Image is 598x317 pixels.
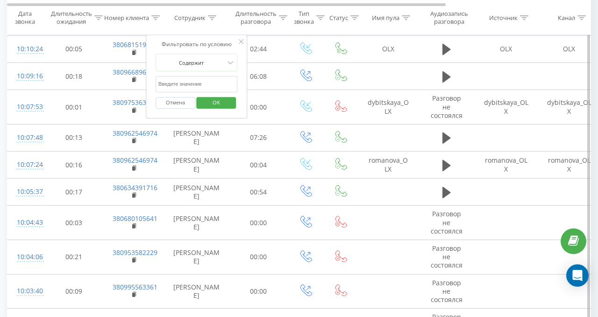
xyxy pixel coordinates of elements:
div: 10:07:48 [17,129,36,147]
td: 00:18 [45,63,103,90]
div: Длительность разговора [235,10,277,26]
td: [PERSON_NAME] [164,124,229,151]
a: 380962546974 [113,129,157,138]
input: Введите значение [156,76,238,92]
span: Разговор не состоялся [431,244,463,269]
td: 00:00 [229,206,288,240]
span: Разговор не состоялся [431,278,463,304]
td: 00:13 [45,124,103,151]
div: Дата звонка [7,10,42,26]
td: dybitskaya_OLX [475,90,538,124]
span: Разговор не состоялся [431,209,463,235]
span: Разговор не состоялся [431,94,463,119]
a: 380634391716 [113,183,157,192]
div: 10:09:16 [17,67,36,85]
td: 00:04 [229,152,288,179]
td: romanova_OLX [475,152,538,179]
td: 00:17 [45,179,103,206]
td: 00:00 [229,90,288,124]
div: Канал [558,14,575,21]
td: 02:44 [229,35,288,62]
td: OLX [475,35,538,62]
div: Длительность ожидания [51,10,92,26]
td: 00:05 [45,35,103,62]
a: 380953582229 [113,248,157,257]
div: Сотрудник [174,14,206,21]
div: Номер клиента [104,14,149,21]
div: Имя пула [372,14,399,21]
a: 380680105641 [113,214,157,223]
div: 10:04:43 [17,214,36,232]
td: romanova_OLX [358,152,419,179]
div: Тип звонка [294,10,314,26]
td: [PERSON_NAME] [164,179,229,206]
td: 06:08 [229,63,288,90]
a: 380962546974 [113,156,157,165]
td: 00:21 [45,240,103,275]
div: Open Intercom Messenger [566,264,589,287]
div: Источник [489,14,518,21]
td: [PERSON_NAME] [164,240,229,275]
div: Фильтровать по условию [156,40,238,49]
td: [PERSON_NAME] [164,274,229,309]
div: 10:07:24 [17,156,36,174]
td: 00:09 [45,274,103,309]
a: 380995563361 [113,283,157,291]
td: 00:03 [45,206,103,240]
button: Отмена [156,97,195,109]
td: [PERSON_NAME] [164,206,229,240]
td: [PERSON_NAME] [164,152,229,179]
div: 10:04:06 [17,248,36,266]
a: 380966896882 [113,68,157,76]
td: dybitskaya_OLX [358,90,419,124]
td: 07:26 [229,124,288,151]
button: OK [197,97,236,109]
div: 10:07:53 [17,98,36,116]
div: Статус [329,14,348,21]
td: 00:16 [45,152,103,179]
td: 00:00 [229,274,288,309]
td: 00:54 [229,179,288,206]
td: 00:01 [45,90,103,124]
td: OLX [358,35,419,62]
div: 10:05:37 [17,183,36,201]
div: Аудиозапись разговора [427,10,472,26]
div: 10:03:40 [17,282,36,300]
div: 10:10:24 [17,40,36,58]
td: 00:00 [229,240,288,275]
a: 380681519521 [113,40,157,49]
span: OK [203,95,229,110]
a: 380975363492 [113,98,157,107]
